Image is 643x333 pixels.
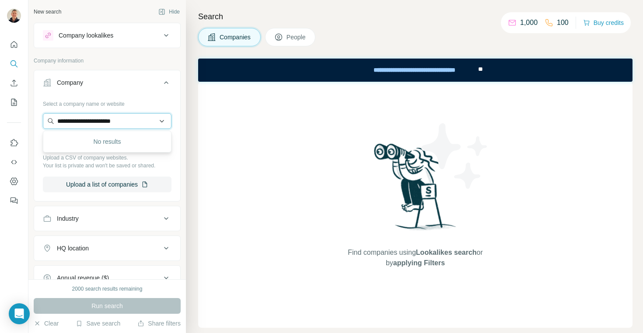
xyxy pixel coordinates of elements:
[7,75,21,91] button: Enrich CSV
[220,33,252,42] span: Companies
[9,303,30,324] div: Open Intercom Messenger
[7,135,21,151] button: Use Surfe on LinkedIn
[393,259,445,267] span: applying Filters
[34,25,180,46] button: Company lookalikes
[43,97,171,108] div: Select a company name or website
[198,10,633,23] h4: Search
[7,193,21,208] button: Feedback
[57,244,89,253] div: HQ location
[34,72,180,97] button: Company
[43,154,171,162] p: Upload a CSV of company websites.
[370,141,461,239] img: Surfe Illustration - Woman searching with binoculars
[7,94,21,110] button: My lists
[7,37,21,52] button: Quick start
[520,17,538,28] p: 1,000
[137,319,181,328] button: Share filters
[198,59,633,82] iframe: Banner
[34,267,180,288] button: Annual revenue ($)
[72,285,143,293] div: 2000 search results remaining
[43,162,171,170] p: Your list is private and won't be saved or shared.
[57,274,109,282] div: Annual revenue ($)
[557,17,569,28] p: 100
[152,5,186,18] button: Hide
[57,78,83,87] div: Company
[57,214,79,223] div: Industry
[416,249,477,256] span: Lookalikes search
[34,238,180,259] button: HQ location
[345,247,485,268] span: Find companies using or by
[34,208,180,229] button: Industry
[43,177,171,192] button: Upload a list of companies
[287,33,307,42] span: People
[416,117,494,195] img: Surfe Illustration - Stars
[7,173,21,189] button: Dashboard
[34,57,181,65] p: Company information
[7,56,21,72] button: Search
[76,319,120,328] button: Save search
[45,133,169,150] div: No results
[7,9,21,23] img: Avatar
[583,17,624,29] button: Buy credits
[34,319,59,328] button: Clear
[59,31,113,40] div: Company lookalikes
[7,154,21,170] button: Use Surfe API
[34,8,61,16] div: New search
